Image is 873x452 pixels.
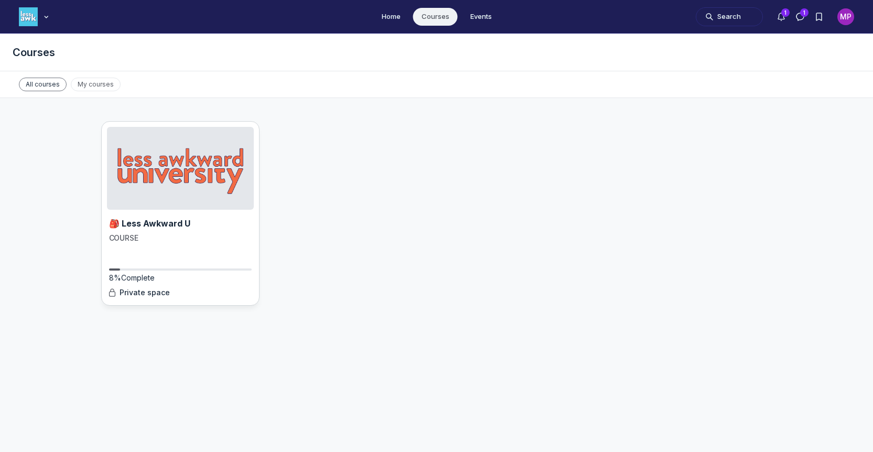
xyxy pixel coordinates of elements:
[810,7,828,26] button: Bookmarks
[109,273,155,283] span: 8%
[19,6,51,27] button: Less Awkward Hub logo
[772,7,791,26] button: Notifications
[101,121,260,306] a: 🎒Less Awkward UCOURSE8%CompletePrivate space
[107,233,141,242] span: COURSE
[837,8,854,25] button: User menu options
[71,78,121,91] span: My courses
[373,8,409,26] a: Home
[13,45,852,60] h1: Courses
[413,8,458,26] a: Courses
[109,218,120,229] span: 🎒
[791,7,810,26] button: Direct messages
[107,287,254,298] div: Private space
[120,287,170,298] span: Private space
[19,78,67,91] span: All courses
[837,8,854,25] div: MP
[19,7,38,26] img: Less Awkward Hub logo
[121,273,155,282] span: Complete
[462,8,500,26] a: Events
[109,218,190,229] span: Less Awkward U
[696,7,763,26] button: Search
